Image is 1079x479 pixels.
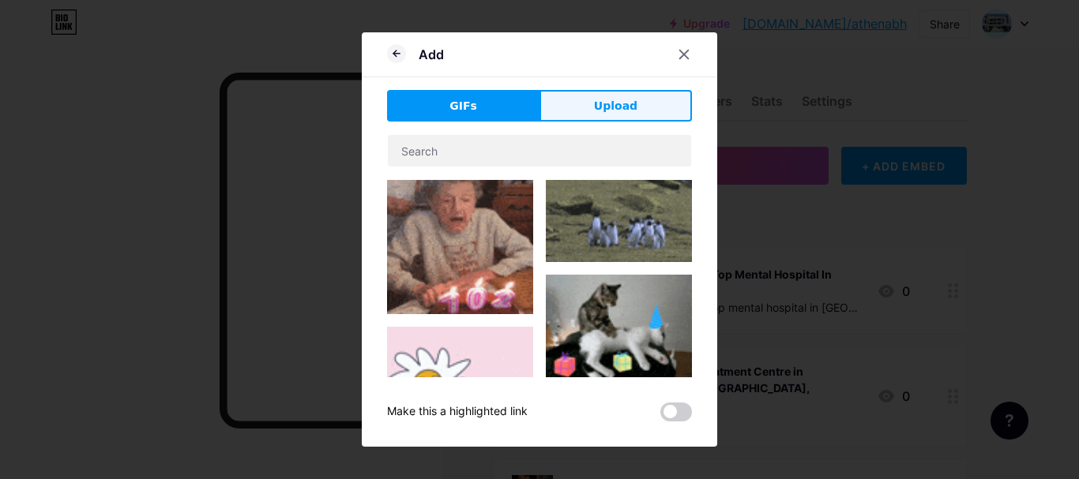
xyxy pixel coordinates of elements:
[388,135,691,167] input: Search
[387,327,533,479] img: Gihpy
[387,402,528,421] div: Make this a highlighted link
[594,98,637,114] span: Upload
[419,45,444,64] div: Add
[387,180,533,314] img: Gihpy
[449,98,477,114] span: GIFs
[387,90,539,122] button: GIFs
[546,275,692,386] img: Gihpy
[539,90,692,122] button: Upload
[546,180,692,262] img: Gihpy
